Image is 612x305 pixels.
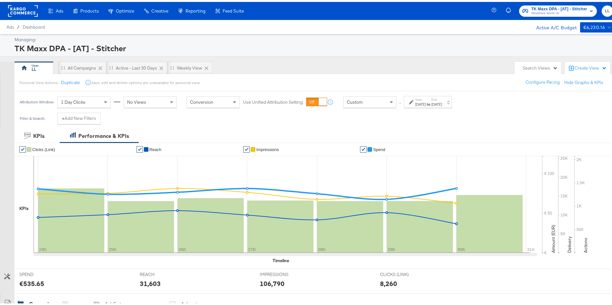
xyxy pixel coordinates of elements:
[431,96,442,100] label: End:
[531,9,587,14] span: Mindshare World UK
[149,145,162,150] span: Reach
[80,6,99,12] span: Products
[19,144,26,151] a: ✔
[397,100,403,102] span: ↑
[62,113,65,119] strong: +
[61,78,80,84] button: Duplicate
[190,97,213,103] span: Conversion
[521,75,564,86] button: Configure Pacing
[127,97,146,103] span: No Views
[380,277,397,286] div: 8,260
[347,97,363,103] span: Custom
[177,63,202,69] div: Weekly View
[529,20,577,30] div: Active A/C Budget
[19,204,29,210] div: KPIs
[360,144,366,151] a: ✔
[116,63,157,69] div: Active - Last 30 Days
[583,236,588,251] text: Actions
[523,63,558,69] div: Search Views
[68,63,96,69] div: All Campaigns
[373,145,385,150] span: Spend
[431,100,442,105] div: [DATE]
[19,270,68,276] span: SPEND
[33,130,45,138] div: KPIs
[575,63,607,70] div: Create View
[531,4,587,11] span: TK Maxx DPA - [AT] - Stitcher
[91,78,200,83] div: Save, edit and delete options are unavailable for personal view.
[136,144,143,151] a: ✔
[23,23,45,28] a: Dashboard
[170,64,174,68] div: Drag to reorder tab
[61,97,85,103] span: 1 Day Clicks
[256,145,279,150] span: Impressions
[140,277,161,286] div: 31,603
[32,145,55,150] span: Clicks (Link)
[380,270,428,276] span: CLICKS (LINK)
[564,78,603,84] button: Hide Graphs & KPIs
[604,5,610,13] span: LL
[6,23,14,28] span: Ads
[116,6,134,12] span: Optimize
[19,78,58,83] div: Personal View Actions:
[61,64,65,68] div: Drag to reorder tab
[57,111,101,122] button: +Add New Filters
[19,277,44,286] div: €535.65
[415,96,426,100] label: Start:
[56,6,63,12] span: Ads
[550,223,556,251] text: Amount (EUR)
[140,270,188,276] span: REACH
[583,22,605,30] div: €6,230.16
[519,4,597,15] button: TK Maxx DPA - [AT] - StitcherMindshare World UK
[14,23,23,28] span: /
[186,6,206,12] span: Reporting
[19,98,54,102] div: Attribution Window:
[15,41,611,52] div: TK Maxx DPA - [AT] - Stitcher
[223,6,244,12] span: Feed Suite
[260,277,285,286] div: 106,790
[567,234,572,251] text: Delivery
[151,6,168,12] span: Creative
[243,97,304,103] label: Use Unified Attribution Setting:
[243,144,250,151] a: ✔
[78,130,129,138] div: Performance & KPIs
[273,256,289,262] div: Timeline
[415,100,426,105] div: [DATE]
[15,35,611,41] div: Managing:
[426,100,431,105] strong: to
[109,64,113,68] div: Drag to reorder tab
[260,270,308,276] span: IMPRESSIONS
[32,64,36,71] div: LL
[19,114,45,119] div: Filter & Search:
